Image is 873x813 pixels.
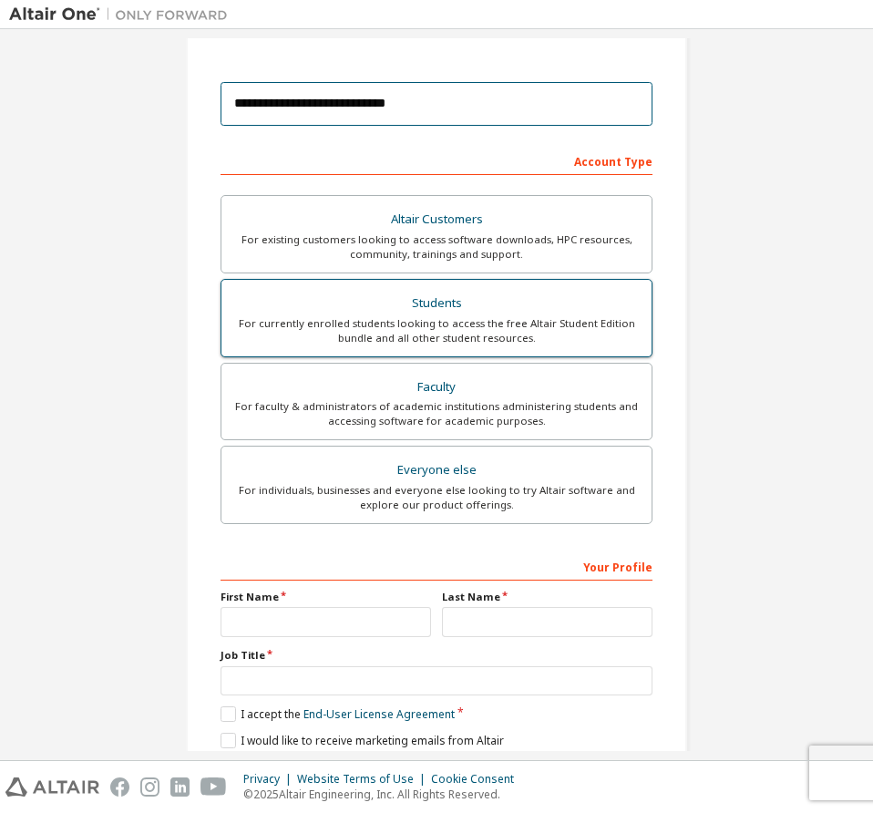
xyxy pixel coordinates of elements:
[170,777,190,797] img: linkedin.svg
[431,772,525,787] div: Cookie Consent
[221,648,652,663] label: Job Title
[243,787,525,802] p: © 2025 Altair Engineering, Inc. All Rights Reserved.
[232,207,641,232] div: Altair Customers
[221,551,652,581] div: Your Profile
[232,375,641,400] div: Faculty
[232,483,641,512] div: For individuals, businesses and everyone else looking to try Altair software and explore our prod...
[442,590,652,604] label: Last Name
[232,232,641,262] div: For existing customers looking to access software downloads, HPC resources, community, trainings ...
[221,146,652,175] div: Account Type
[232,291,641,316] div: Students
[5,777,99,797] img: altair_logo.svg
[232,316,641,345] div: For currently enrolled students looking to access the free Altair Student Edition bundle and all ...
[232,458,641,483] div: Everyone else
[297,772,431,787] div: Website Terms of Use
[221,733,504,748] label: I would like to receive marketing emails from Altair
[200,777,227,797] img: youtube.svg
[110,777,129,797] img: facebook.svg
[9,5,237,24] img: Altair One
[221,590,431,604] label: First Name
[303,706,455,722] a: End-User License Agreement
[232,399,641,428] div: For faculty & administrators of academic institutions administering students and accessing softwa...
[221,706,455,722] label: I accept the
[243,772,297,787] div: Privacy
[140,777,159,797] img: instagram.svg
